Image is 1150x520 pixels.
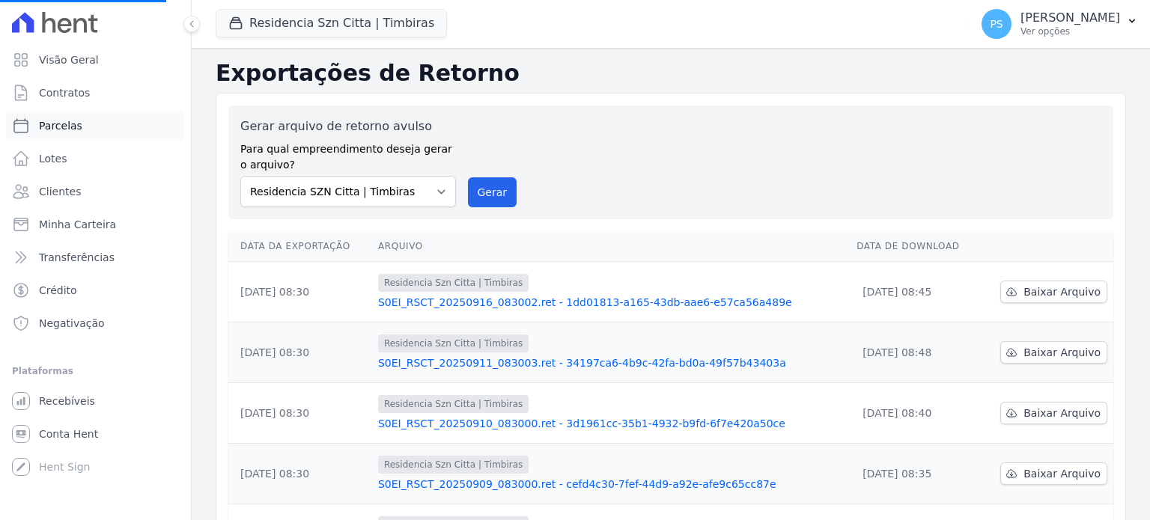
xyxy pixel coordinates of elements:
[6,386,185,416] a: Recebíveis
[1023,345,1101,360] span: Baixar Arquivo
[228,322,372,383] td: [DATE] 08:30
[228,444,372,504] td: [DATE] 08:30
[6,177,185,207] a: Clientes
[378,477,845,492] a: S0EI_RSCT_20250909_083000.ret - cefd4c30-7fef-44d9-a92e-afe9c65cc87e
[39,52,99,67] span: Visão Geral
[1023,406,1101,420] span: Baixar Arquivo
[1000,281,1107,303] a: Baixar Arquivo
[1023,466,1101,481] span: Baixar Arquivo
[378,395,529,413] span: Residencia Szn Citta | Timbiras
[6,209,185,239] a: Minha Carteira
[6,242,185,272] a: Transferências
[6,45,185,75] a: Visão Geral
[228,262,372,322] td: [DATE] 08:30
[39,85,90,100] span: Contratos
[6,275,185,305] a: Crédito
[1020,10,1120,25] p: [PERSON_NAME]
[378,295,845,310] a: S0EI_RSCT_20250916_083002.ret - 1dd01813-a165-43db-aae6-e57ca56a489e
[240,117,456,135] label: Gerar arquivo de retorno avulso
[851,383,979,444] td: [DATE] 08:40
[6,78,185,108] a: Contratos
[39,426,98,441] span: Conta Hent
[39,250,115,265] span: Transferências
[6,308,185,338] a: Negativação
[851,262,979,322] td: [DATE] 08:45
[378,274,529,292] span: Residencia Szn Citta | Timbiras
[216,9,447,37] button: Residencia Szn Citta | Timbiras
[378,355,845,370] a: S0EI_RSCT_20250911_083003.ret - 34197ca6-4b9c-42fa-bd0a-49f57b43403a
[39,184,81,199] span: Clientes
[1023,284,1101,299] span: Baixar Arquivo
[1020,25,1120,37] p: Ver opções
[372,231,851,262] th: Arquivo
[1000,341,1107,364] a: Baixar Arquivo
[378,334,529,352] span: Residencia Szn Citta | Timbiras
[39,217,116,232] span: Minha Carteira
[39,394,95,409] span: Recebíveis
[39,316,105,331] span: Negativação
[378,456,529,474] span: Residencia Szn Citta | Timbiras
[6,111,185,141] a: Parcelas
[228,383,372,444] td: [DATE] 08:30
[970,3,1150,45] button: PS [PERSON_NAME] Ver opções
[39,283,77,298] span: Crédito
[39,151,67,166] span: Lotes
[851,444,979,504] td: [DATE] 08:35
[6,419,185,449] a: Conta Hent
[228,231,372,262] th: Data da Exportação
[12,362,179,380] div: Plataformas
[240,135,456,173] label: Para qual empreendimento deseja gerar o arquivo?
[39,118,82,133] span: Parcelas
[468,177,517,207] button: Gerar
[851,231,979,262] th: Data de Download
[851,322,979,383] td: [DATE] 08:48
[1000,462,1107,485] a: Baixar Arquivo
[216,60,1126,87] h2: Exportações de Retorno
[6,144,185,174] a: Lotes
[1000,402,1107,424] a: Baixar Arquivo
[378,416,845,431] a: S0EI_RSCT_20250910_083000.ret - 3d1961cc-35b1-4932-b9fd-6f7e420a50ce
[990,19,1003,29] span: PS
